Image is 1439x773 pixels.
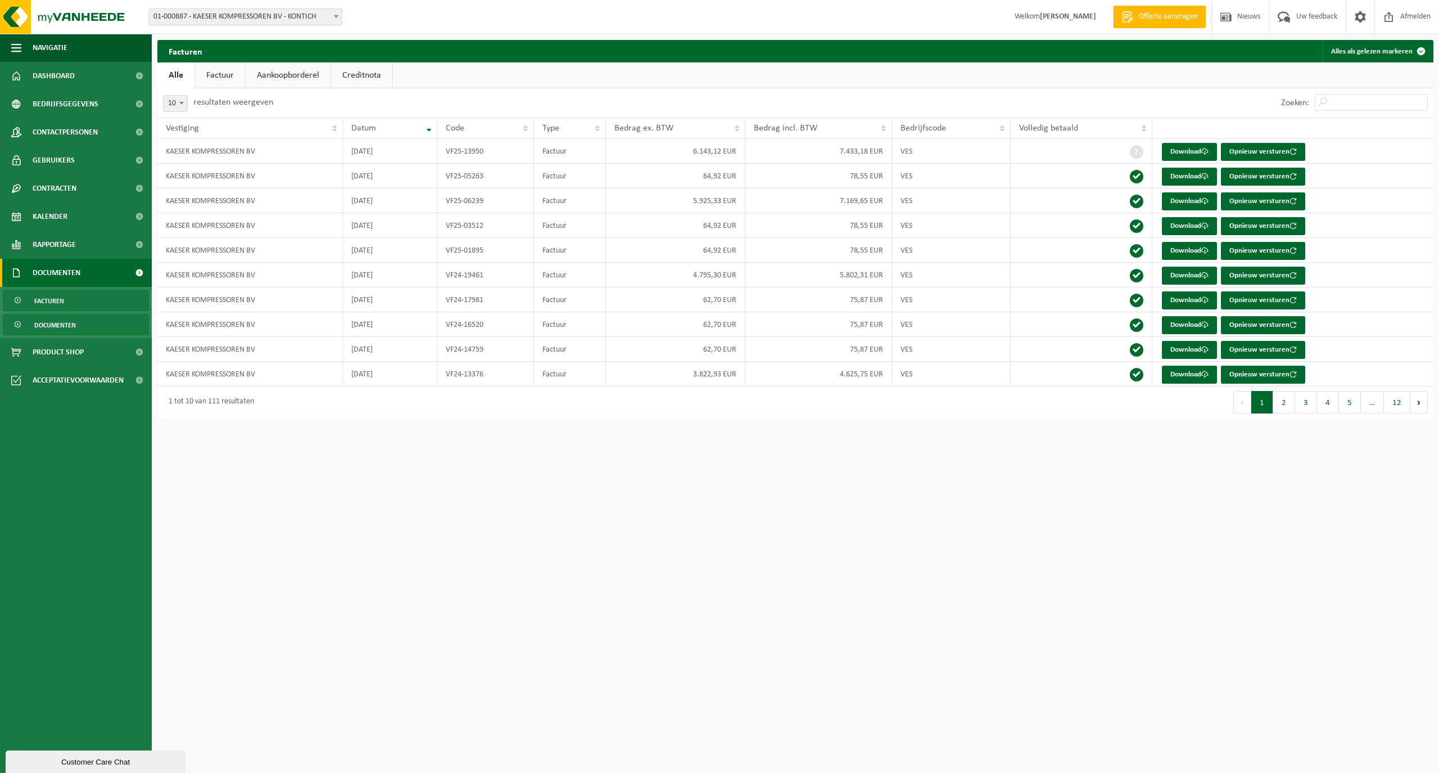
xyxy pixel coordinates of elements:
[606,362,745,386] td: 3.822,93 EUR
[606,312,745,337] td: 62,70 EUR
[1040,12,1096,21] strong: [PERSON_NAME]
[3,314,149,335] a: Documenten
[1221,192,1305,210] button: Opnieuw versturen
[1162,316,1217,334] a: Download
[33,231,76,259] span: Rapportage
[1162,217,1217,235] a: Download
[745,164,892,188] td: 78,55 EUR
[157,238,343,263] td: KAESER KOMPRESSOREN BV
[1221,316,1305,334] button: Opnieuw versturen
[1221,143,1305,161] button: Opnieuw versturen
[606,188,745,213] td: 5.925,33 EUR
[343,139,437,164] td: [DATE]
[1322,40,1432,62] button: Alles als gelezen markeren
[437,263,534,287] td: VF24-19461
[892,263,1011,287] td: VES
[157,164,343,188] td: KAESER KOMPRESSOREN BV
[164,96,187,111] span: 10
[1221,341,1305,359] button: Opnieuw versturen
[1251,391,1273,414] button: 1
[534,188,607,213] td: Factuur
[437,337,534,362] td: VF24-14759
[343,213,437,238] td: [DATE]
[331,62,392,88] a: Creditnota
[1019,124,1078,133] span: Volledig betaald
[534,213,607,238] td: Factuur
[343,188,437,213] td: [DATE]
[534,362,607,386] td: Factuur
[437,238,534,263] td: VF25-01895
[343,362,437,386] td: [DATE]
[33,174,76,203] span: Contracten
[745,188,892,213] td: 7.169,65 EUR
[343,287,437,312] td: [DATE]
[33,62,75,90] span: Dashboard
[900,124,946,133] span: Bedrijfscode
[1361,391,1384,414] span: …
[437,287,534,312] td: VF24-17981
[157,312,343,337] td: KAESER KOMPRESSOREN BV
[33,259,80,287] span: Documenten
[1339,391,1361,414] button: 5
[534,312,607,337] td: Factuur
[745,312,892,337] td: 75,87 EUR
[534,164,607,188] td: Factuur
[1221,267,1305,285] button: Opnieuw versturen
[892,362,1011,386] td: VES
[437,312,534,337] td: VF24-16520
[437,188,534,213] td: VF25-06239
[534,287,607,312] td: Factuur
[1162,291,1217,309] a: Download
[343,337,437,362] td: [DATE]
[892,213,1011,238] td: VES
[534,139,607,164] td: Factuur
[157,362,343,386] td: KAESER KOMPRESSOREN BV
[33,338,84,366] span: Product Shop
[33,34,67,62] span: Navigatie
[606,213,745,238] td: 64,92 EUR
[33,146,75,174] span: Gebruikers
[148,8,342,25] span: 01-000887 - KAESER KOMPRESSOREN BV - KONTICH
[6,748,188,773] iframe: chat widget
[1162,242,1217,260] a: Download
[157,263,343,287] td: KAESER KOMPRESSOREN BV
[33,366,124,394] span: Acceptatievoorwaarden
[343,164,437,188] td: [DATE]
[745,238,892,263] td: 78,55 EUR
[195,62,245,88] a: Factuur
[437,213,534,238] td: VF25-03512
[606,164,745,188] td: 64,92 EUR
[606,263,745,287] td: 4.795,30 EUR
[246,62,331,88] a: Aankoopborderel
[1221,291,1305,309] button: Opnieuw versturen
[1221,168,1305,186] button: Opnieuw versturen
[534,337,607,362] td: Factuur
[534,263,607,287] td: Factuur
[1221,217,1305,235] button: Opnieuw versturen
[606,139,745,164] td: 6.143,12 EUR
[446,124,464,133] span: Code
[33,118,98,146] span: Contactpersonen
[1295,391,1317,414] button: 3
[745,337,892,362] td: 75,87 EUR
[745,287,892,312] td: 75,87 EUR
[163,392,254,412] div: 1 tot 10 van 111 resultaten
[892,337,1011,362] td: VES
[606,337,745,362] td: 62,70 EUR
[1233,391,1251,414] button: Previous
[343,312,437,337] td: [DATE]
[892,312,1011,337] td: VES
[3,290,149,311] a: Facturen
[745,362,892,386] td: 4.625,75 EUR
[754,124,817,133] span: Bedrag incl. BTW
[1273,391,1295,414] button: 2
[343,238,437,263] td: [DATE]
[1410,391,1428,414] button: Next
[534,238,607,263] td: Factuur
[892,164,1011,188] td: VES
[157,40,214,62] h2: Facturen
[34,290,64,312] span: Facturen
[892,139,1011,164] td: VES
[34,314,76,336] span: Documenten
